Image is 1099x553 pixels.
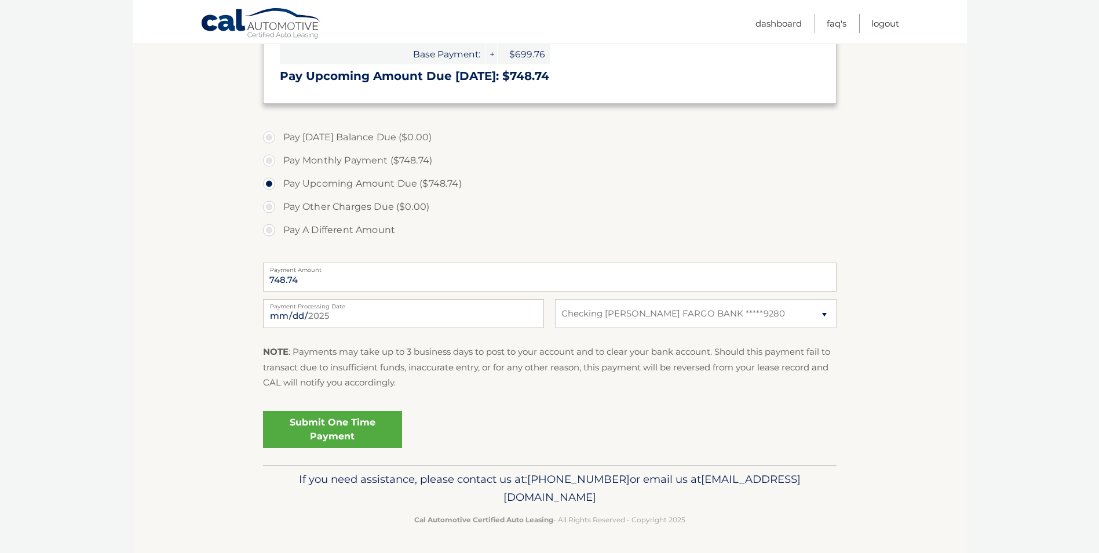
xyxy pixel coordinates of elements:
label: Pay Upcoming Amount Due ($748.74) [263,172,837,195]
a: Dashboard [755,14,802,33]
span: [PHONE_NUMBER] [527,472,630,486]
a: Logout [871,14,899,33]
label: Pay Other Charges Due ($0.00) [263,195,837,219]
span: Base Payment: [280,44,485,64]
span: $699.76 [498,44,550,64]
p: If you need assistance, please contact us at: or email us at [271,470,829,507]
input: Payment Amount [263,263,837,292]
p: : Payments may take up to 3 business days to post to your account and to clear your bank account.... [263,344,837,390]
label: Pay Monthly Payment ($748.74) [263,149,837,172]
a: Cal Automotive [200,8,322,41]
strong: Cal Automotive Certified Auto Leasing [414,515,553,524]
a: FAQ's [827,14,846,33]
a: Submit One Time Payment [263,411,402,448]
label: Payment Amount [263,263,837,272]
h3: Pay Upcoming Amount Due [DATE]: $748.74 [280,69,820,83]
label: Payment Processing Date [263,299,544,308]
input: Payment Date [263,299,544,328]
label: Pay A Different Amount [263,219,837,242]
p: - All Rights Reserved - Copyright 2025 [271,514,829,526]
span: + [485,44,497,64]
label: Pay [DATE] Balance Due ($0.00) [263,126,837,149]
strong: NOTE [263,346,289,357]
